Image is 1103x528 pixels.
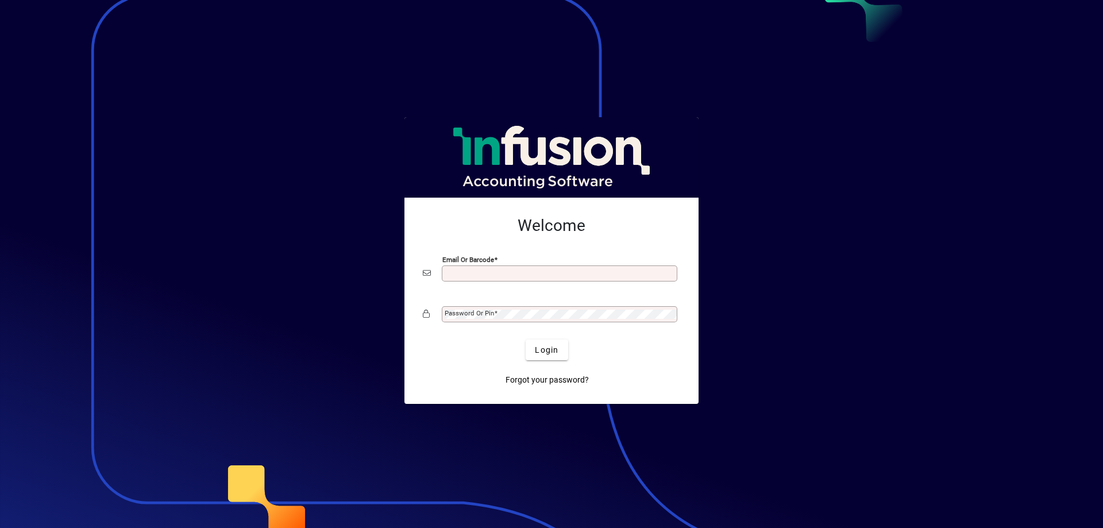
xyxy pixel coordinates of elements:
[506,374,589,386] span: Forgot your password?
[526,340,568,360] button: Login
[423,216,680,236] h2: Welcome
[445,309,494,317] mat-label: Password or Pin
[535,344,558,356] span: Login
[501,369,593,390] a: Forgot your password?
[442,256,494,264] mat-label: Email or Barcode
